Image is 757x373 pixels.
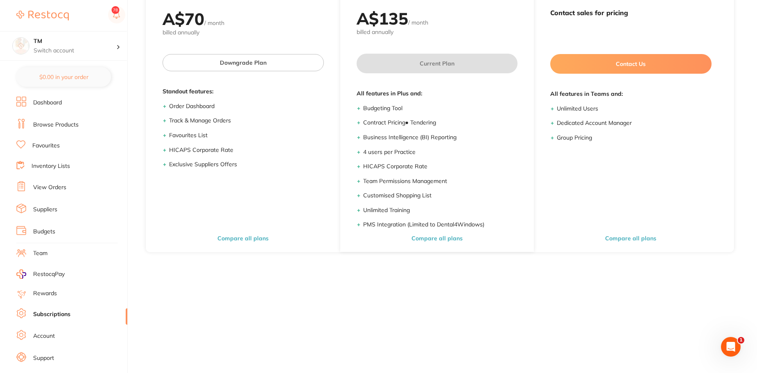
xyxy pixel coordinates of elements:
[32,162,70,170] a: Inventory Lists
[16,67,111,87] button: $0.00 in your order
[363,206,518,215] li: Unlimited Training
[357,28,518,36] span: billed annually
[33,206,57,214] a: Suppliers
[33,332,55,340] a: Account
[363,163,518,171] li: HICAPS Corporate Rate
[16,6,69,25] a: Restocq Logo
[16,269,26,279] img: RestocqPay
[363,192,518,200] li: Customised Shopping List
[550,90,712,98] span: All features in Teams and:
[34,47,116,55] p: Switch account
[169,102,324,111] li: Order Dashboard
[409,235,465,242] button: Compare all plans
[169,131,324,140] li: Favourites List
[738,337,744,344] span: 1
[204,19,224,27] span: / month
[363,148,518,156] li: 4 users per Practice
[33,99,62,107] a: Dashboard
[357,90,518,98] span: All features in Plus and:
[33,249,47,258] a: Team
[33,310,70,319] a: Subscriptions
[13,38,29,54] img: TM
[32,142,60,150] a: Favourites
[357,54,518,73] button: Current Plan
[33,354,54,362] a: Support
[33,270,65,278] span: RestocqPay
[169,161,324,169] li: Exclusive Suppliers Offers
[34,37,116,45] h4: TM
[33,183,66,192] a: View Orders
[33,121,79,129] a: Browse Products
[557,134,712,142] li: Group Pricing
[357,8,408,29] h2: A$ 135
[33,228,55,236] a: Budgets
[363,119,518,127] li: Contract Pricing ● Tendering
[408,19,428,26] span: / month
[163,29,324,37] span: billed annually
[363,104,518,113] li: Budgeting Tool
[169,117,324,125] li: Track & Manage Orders
[557,105,712,113] li: Unlimited Users
[557,119,712,127] li: Dedicated Account Manager
[363,177,518,185] li: Team Permissions Management
[603,235,659,242] button: Compare all plans
[163,88,324,96] span: Standout features:
[16,269,65,279] a: RestocqPay
[33,289,57,298] a: Rewards
[550,9,712,17] h3: Contact sales for pricing
[550,54,712,74] button: Contact Us
[363,133,518,142] li: Business Intelligence (BI) Reporting
[215,235,271,242] button: Compare all plans
[163,9,204,29] h2: A$ 70
[163,54,324,71] button: Downgrade Plan
[363,221,518,229] li: PMS Integration (Limited to Dental4Windows)
[721,337,741,357] iframe: Intercom live chat
[169,146,324,154] li: HICAPS Corporate Rate
[16,11,69,20] img: Restocq Logo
